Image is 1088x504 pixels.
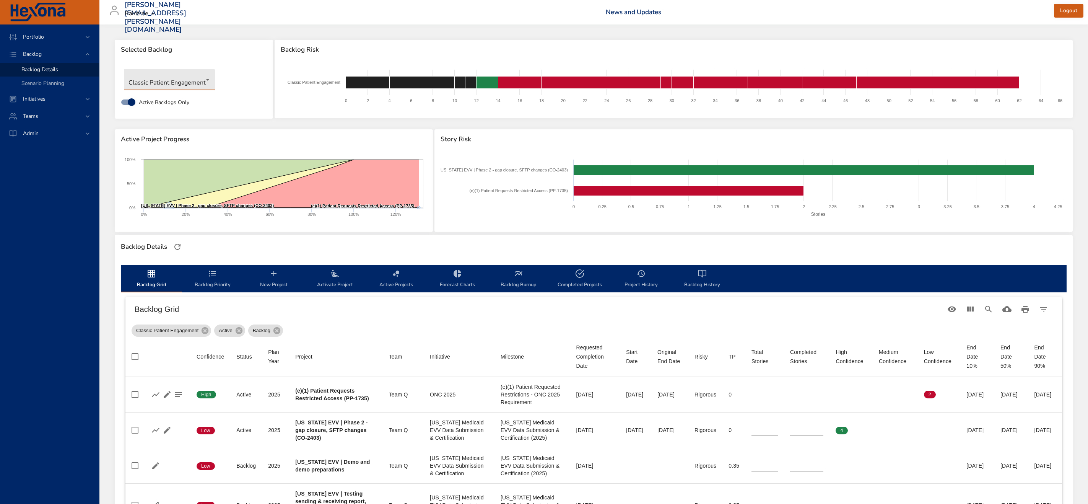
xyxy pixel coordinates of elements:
text: (e)(1) Patient Requests Restricted Access (PP-1735) [470,188,568,193]
div: Sort [268,347,283,366]
div: [DATE] [1000,426,1022,434]
span: Scenario Planning [21,80,64,87]
div: Sort [236,352,252,361]
text: 3.5 [974,204,979,209]
text: 1 [688,204,690,209]
span: New Project [248,269,300,289]
div: Original End Date [657,347,682,366]
text: 56 [952,98,956,103]
text: 0% [141,212,147,217]
b: [US_STATE] EVV | Phase 2 - gap closure, SFTP changes (CO-2403) [295,419,368,441]
span: Portfolio [17,33,50,41]
span: TP [729,352,739,361]
text: Stories [811,211,825,217]
div: End Date 10% [966,343,988,370]
span: Medium Confidence [879,347,912,366]
div: [DATE] [657,391,682,398]
div: Team Q [389,391,418,398]
span: Active [214,327,237,334]
span: Active Project Progress [121,135,427,143]
div: Sort [836,347,867,366]
text: 120% [390,212,401,217]
span: High [197,391,216,398]
button: Download CSV [998,300,1016,318]
div: Sort [501,352,524,361]
button: Edit Project Details [161,389,173,400]
div: [DATE] [1034,462,1056,470]
text: 58 [974,98,978,103]
div: [DATE] [626,391,645,398]
text: 0.75 [656,204,664,209]
span: Forecast Charts [431,269,483,289]
div: [US_STATE] Medicaid EVV Data Submission & Certification (2025) [501,419,564,442]
button: Edit Project Details [150,460,161,471]
text: 0.5 [628,204,634,209]
text: 50 [887,98,891,103]
div: Sort [751,347,778,366]
div: Project [295,352,312,361]
div: Rigorous [694,426,716,434]
div: 2025 [268,462,283,470]
h6: Backlog Grid [135,303,943,315]
div: [DATE] [1000,391,1022,398]
div: [DATE] [1034,426,1056,434]
span: Backlog Risk [281,46,1067,54]
text: 26 [626,98,631,103]
text: 28 [648,98,652,103]
div: Sort [389,352,402,361]
text: 52 [909,98,913,103]
div: Classic Patient Engagement [124,69,215,90]
div: backlog-tab [121,265,1067,292]
span: Milestone [501,352,564,361]
text: 0 [345,98,347,103]
text: Classic Patient Engagement [288,80,340,85]
text: 4 [1033,204,1035,209]
div: Table Toolbar [125,297,1062,321]
text: 24 [604,98,609,103]
b: (e)(1) Patient Requests Restricted Access (PP-1735) [295,388,369,401]
b: [US_STATE] EVV | Demo and demo preparations [295,459,370,473]
button: Edit Project Details [161,424,173,436]
button: Refresh Page [172,241,183,253]
text: 2.5 [859,204,864,209]
div: TP [729,352,735,361]
div: Sort [879,347,912,366]
div: Backlog [236,462,256,470]
div: Sort [694,352,708,361]
div: Total Stories [751,347,778,366]
img: Hexona [9,3,67,22]
div: Team [389,352,402,361]
text: 10 [452,98,457,103]
div: [DATE] [966,462,988,470]
span: Initiatives [17,95,52,103]
div: Completed Stories [790,347,823,366]
text: 36 [735,98,739,103]
div: Backlog [248,325,283,337]
text: 8 [432,98,434,103]
div: ONC 2025 [430,391,488,398]
span: Classic Patient Engagement [132,327,203,334]
span: Completed Projects [554,269,606,289]
div: [DATE] [576,426,614,434]
div: [DATE] [626,426,645,434]
text: 100% [125,157,135,162]
text: 1.5 [743,204,749,209]
text: 1.75 [771,204,779,209]
span: Low [197,463,215,470]
div: Status [236,352,252,361]
span: Story Risk [441,135,1067,143]
div: Start Date [626,347,645,366]
div: Active [214,325,245,337]
text: 50% [127,181,135,186]
span: 4 [836,427,847,434]
div: Rigorous [694,462,716,470]
span: High Confidence [836,347,867,366]
div: Sort [626,347,645,366]
span: Initiative [430,352,488,361]
span: Backlog Details [21,66,58,73]
text: 4.25 [1054,204,1062,209]
text: 60 [995,98,1000,103]
text: 2 [367,98,369,103]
